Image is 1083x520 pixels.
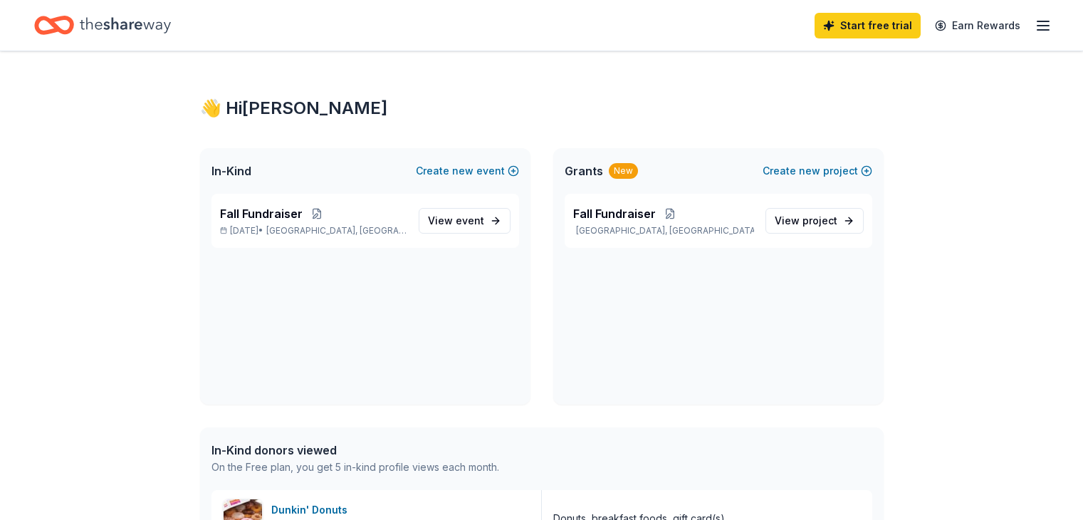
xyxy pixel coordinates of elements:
[419,208,511,234] a: View event
[271,501,353,519] div: Dunkin' Donuts
[220,225,407,236] p: [DATE] •
[802,214,837,227] span: project
[799,162,820,180] span: new
[456,214,484,227] span: event
[211,442,499,459] div: In-Kind donors viewed
[266,225,407,236] span: [GEOGRAPHIC_DATA], [GEOGRAPHIC_DATA]
[763,162,872,180] button: Createnewproject
[452,162,474,180] span: new
[211,162,251,180] span: In-Kind
[565,162,603,180] span: Grants
[428,212,484,229] span: View
[573,225,754,236] p: [GEOGRAPHIC_DATA], [GEOGRAPHIC_DATA]
[609,163,638,179] div: New
[200,97,884,120] div: 👋 Hi [PERSON_NAME]
[34,9,171,42] a: Home
[573,205,656,222] span: Fall Fundraiser
[416,162,519,180] button: Createnewevent
[926,13,1029,38] a: Earn Rewards
[211,459,499,476] div: On the Free plan, you get 5 in-kind profile views each month.
[765,208,864,234] a: View project
[220,205,303,222] span: Fall Fundraiser
[815,13,921,38] a: Start free trial
[775,212,837,229] span: View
